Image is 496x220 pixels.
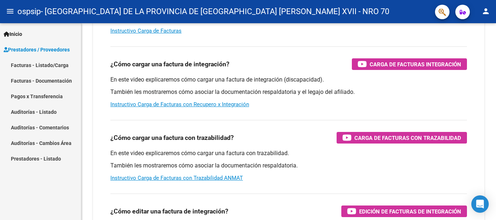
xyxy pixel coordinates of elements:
[41,4,389,20] span: - [GEOGRAPHIC_DATA] DE LA PROVINCIA DE [GEOGRAPHIC_DATA] [PERSON_NAME] XVII - NRO 70
[110,28,182,34] a: Instructivo Carga de Facturas
[337,132,467,144] button: Carga de Facturas con Trazabilidad
[481,7,490,16] mat-icon: person
[17,4,41,20] span: ospsip
[110,206,228,216] h3: ¿Cómo editar una factura de integración?
[110,149,467,157] p: En este video explicaremos cómo cargar una factura con trazabilidad.
[110,101,249,108] a: Instructivo Carga de Facturas con Recupero x Integración
[352,58,467,70] button: Carga de Facturas Integración
[110,175,243,181] a: Instructivo Carga de Facturas con Trazabilidad ANMAT
[110,162,467,170] p: También les mostraremos cómo asociar la documentación respaldatoria.
[341,206,467,217] button: Edición de Facturas de integración
[354,133,461,142] span: Carga de Facturas con Trazabilidad
[370,60,461,69] span: Carga de Facturas Integración
[110,133,234,143] h3: ¿Cómo cargar una factura con trazabilidad?
[4,30,22,38] span: Inicio
[471,195,489,213] div: Open Intercom Messenger
[110,76,467,84] p: En este video explicaremos cómo cargar una factura de integración (discapacidad).
[110,88,467,96] p: También les mostraremos cómo asociar la documentación respaldatoria y el legajo del afiliado.
[4,46,70,54] span: Prestadores / Proveedores
[6,7,15,16] mat-icon: menu
[359,207,461,216] span: Edición de Facturas de integración
[110,59,229,69] h3: ¿Cómo cargar una factura de integración?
